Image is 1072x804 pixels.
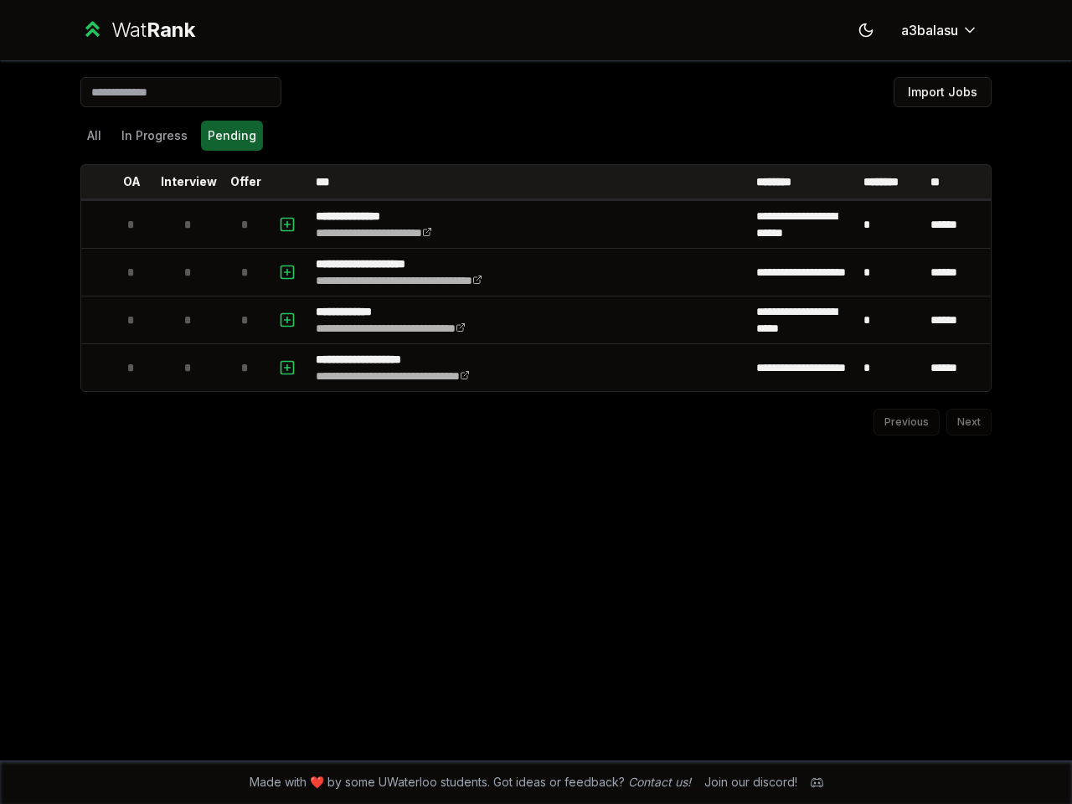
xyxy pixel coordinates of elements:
[111,17,195,44] div: Wat
[123,173,141,190] p: OA
[230,173,261,190] p: Offer
[628,775,691,789] a: Contact us!
[894,77,992,107] button: Import Jobs
[80,121,108,151] button: All
[250,774,691,791] span: Made with ❤️ by some UWaterloo students. Got ideas or feedback?
[901,20,958,40] span: a3balasu
[80,17,195,44] a: WatRank
[704,774,797,791] div: Join our discord!
[888,15,992,45] button: a3balasu
[115,121,194,151] button: In Progress
[201,121,263,151] button: Pending
[161,173,217,190] p: Interview
[147,18,195,42] span: Rank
